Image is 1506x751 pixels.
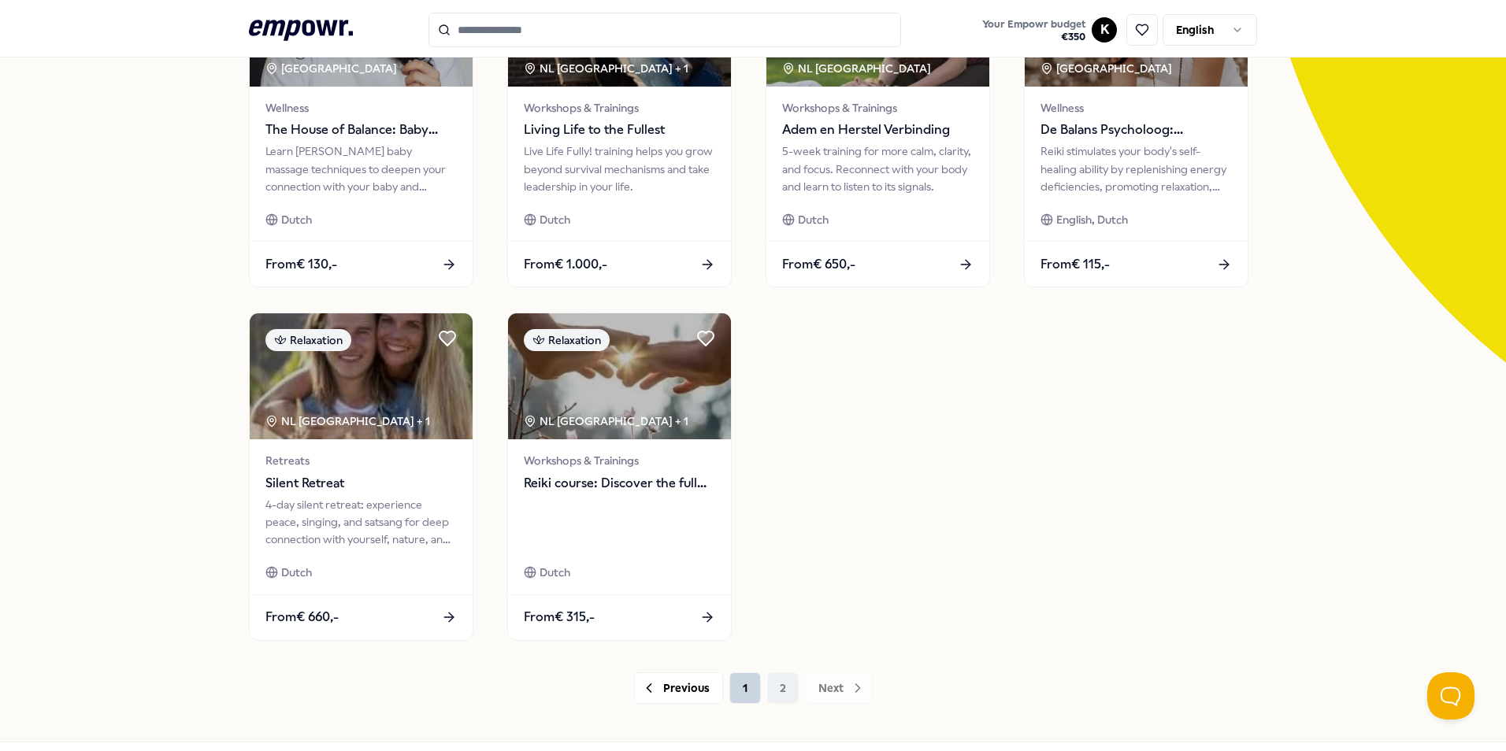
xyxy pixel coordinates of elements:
input: Search for products, categories or subcategories [428,13,901,47]
span: From € 650,- [782,254,855,275]
div: 4-day silent retreat: experience peace, singing, and satsang for deep connection with yourself, n... [265,496,457,549]
span: Your Empowr budget [982,18,1085,31]
span: Wellness [265,99,457,117]
span: De Balans Psycholoog: [PERSON_NAME] [1040,120,1232,140]
span: Dutch [281,564,312,581]
div: NL [GEOGRAPHIC_DATA] + 1 [524,412,688,430]
span: The House of Balance: Baby massage at home [265,120,457,140]
span: Dutch [798,211,829,228]
img: package image [250,313,473,439]
span: € 350 [982,31,1085,43]
a: Your Empowr budget€350 [976,13,1092,46]
span: Living Life to the Fullest [524,120,715,140]
span: Workshops & Trainings [782,99,974,117]
div: [GEOGRAPHIC_DATA] [1040,60,1174,77]
span: Silent Retreat [265,473,457,494]
span: Wellness [1040,99,1232,117]
button: 1 [729,672,761,704]
span: From € 660,- [265,607,339,627]
span: From € 115,- [1040,254,1110,275]
button: Previous [634,672,723,704]
iframe: Help Scout Beacon - Open [1427,672,1474,720]
div: NL [GEOGRAPHIC_DATA] + 1 [265,412,430,430]
button: Your Empowr budget€350 [979,15,1089,46]
div: Reiki stimulates your body's self-healing ability by replenishing energy deficiencies, promoting ... [1040,142,1232,195]
img: package image [508,313,731,439]
div: Live Life Fully! training helps you grow beyond survival mechanisms and take leadership in your l... [524,142,715,195]
span: Dutch [540,564,570,581]
span: From € 1.000,- [524,254,607,275]
div: Relaxation [265,329,351,351]
span: Workshops & Trainings [524,452,715,469]
span: Dutch [540,211,570,228]
span: English, Dutch [1056,211,1128,228]
div: 5-week training for more calm, clarity, and focus. Reconnect with your body and learn to listen t... [782,142,974,195]
span: From € 315,- [524,607,595,627]
div: NL [GEOGRAPHIC_DATA] + 1 [524,60,688,77]
div: NL [GEOGRAPHIC_DATA] [782,60,933,77]
a: package imageRelaxationNL [GEOGRAPHIC_DATA] + 1RetreatsSilent Retreat4-day silent retreat: experi... [249,313,473,640]
button: K [1092,17,1117,43]
div: Relaxation [524,329,610,351]
span: Adem en Herstel Verbinding [782,120,974,140]
div: Learn [PERSON_NAME] baby massage techniques to deepen your connection with your baby and promote ... [265,142,457,195]
span: Reiki course: Discover the full power of [PERSON_NAME] [524,473,715,494]
span: Workshops & Trainings [524,99,715,117]
div: [GEOGRAPHIC_DATA] [265,60,399,77]
span: From € 130,- [265,254,337,275]
span: Retreats [265,452,457,469]
span: Dutch [281,211,312,228]
a: package imageRelaxationNL [GEOGRAPHIC_DATA] + 1Workshops & TrainingsReiki course: Discover the fu... [507,313,732,640]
